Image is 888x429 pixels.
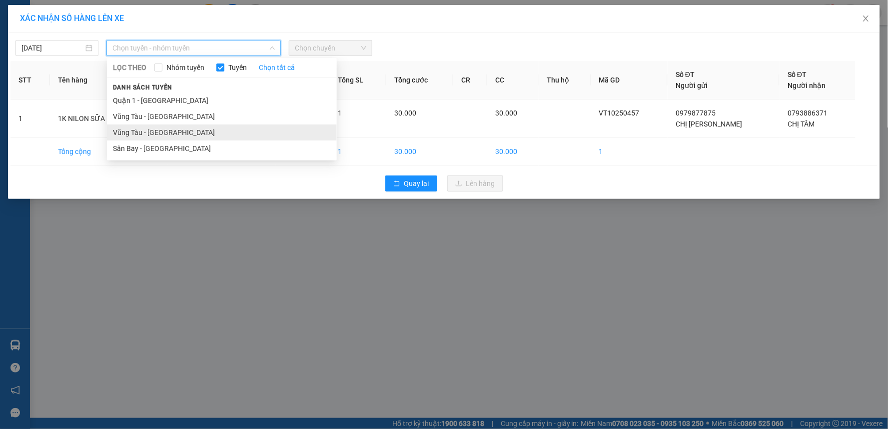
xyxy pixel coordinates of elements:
span: Người gửi [676,81,708,89]
span: XÁC NHẬN SỐ HÀNG LÊN XE [20,13,124,23]
span: 30.000 [495,109,517,117]
li: Vũng Tàu - [GEOGRAPHIC_DATA] [107,108,337,124]
a: Chọn tất cả [259,62,295,73]
span: CHỊ TÂM [788,120,815,128]
span: Tuyến [224,62,251,73]
li: Sân Bay - [GEOGRAPHIC_DATA] [107,140,337,156]
div: VP 108 [PERSON_NAME] [8,8,88,32]
td: 30.000 [487,138,539,165]
div: CHỊ TÂM [95,32,209,44]
span: Số ĐT [788,70,807,78]
th: Tổng cước [386,61,453,99]
th: Thu hộ [539,61,591,99]
th: Tổng SL [330,61,386,99]
span: down [269,45,275,51]
span: Quay lại [404,178,429,189]
td: 30.000 [386,138,453,165]
span: VT10250457 [599,109,640,117]
td: 1 [330,138,386,165]
div: 0793886371 [95,44,209,58]
span: 0793886371 [788,109,828,117]
button: uploadLên hàng [447,175,503,191]
div: VP 184 [PERSON_NAME] - HCM [95,8,209,32]
span: rollback [393,180,400,188]
th: Tên hàng [50,61,135,99]
span: Nhận: [95,9,119,20]
span: Nhóm tuyến [162,62,208,73]
span: Số ĐT [676,70,695,78]
span: 30.000 [394,109,416,117]
span: close [862,14,870,22]
th: CR [453,61,487,99]
input: 13/10/2025 [21,42,83,53]
td: 1 [10,99,50,138]
span: 0979877875 [676,109,716,117]
span: Chọn chuyến [295,40,366,55]
td: 1K NILON SỮA [50,99,135,138]
span: DĐ: [95,64,110,74]
span: Danh sách tuyến [107,83,178,92]
div: CHỊ [PERSON_NAME] [8,32,88,56]
button: rollbackQuay lại [385,175,437,191]
th: STT [10,61,50,99]
li: Quận 1 - [GEOGRAPHIC_DATA] [107,92,337,108]
li: Vũng Tàu - [GEOGRAPHIC_DATA] [107,124,337,140]
button: Close [852,5,880,33]
span: Người nhận [788,81,826,89]
th: Mã GD [591,61,668,99]
span: LỌC THEO [113,62,146,73]
span: CHỊ [PERSON_NAME] [676,120,742,128]
span: Gửi: [8,9,24,20]
td: 1 [591,138,668,165]
td: Tổng cộng [50,138,135,165]
th: CC [487,61,539,99]
span: 1 [338,109,342,117]
span: Chọn tuyến - nhóm tuyến [112,40,275,55]
div: 0979877875 [8,56,88,70]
